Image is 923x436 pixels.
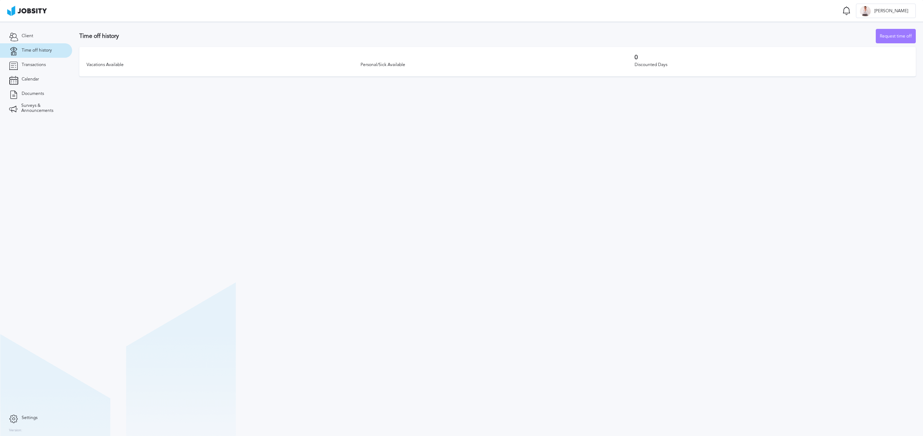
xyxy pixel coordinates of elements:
[876,29,915,44] div: Request time off
[635,62,909,67] div: Discounted Days
[9,428,22,433] label: Version:
[22,77,39,82] span: Calendar
[856,4,916,18] button: E[PERSON_NAME]
[21,103,63,113] span: Surveys & Announcements
[7,6,47,16] img: ab4bad089aa723f57921c736e9817d99.png
[87,62,361,67] div: Vacations Available
[635,54,909,61] h3: 0
[361,62,635,67] div: Personal/Sick Available
[860,6,871,17] div: E
[79,33,876,39] h3: Time off history
[22,62,46,67] span: Transactions
[871,9,912,14] span: [PERSON_NAME]
[22,34,33,39] span: Client
[22,48,52,53] span: Time off history
[876,29,916,43] button: Request time off
[22,91,44,96] span: Documents
[22,415,37,420] span: Settings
